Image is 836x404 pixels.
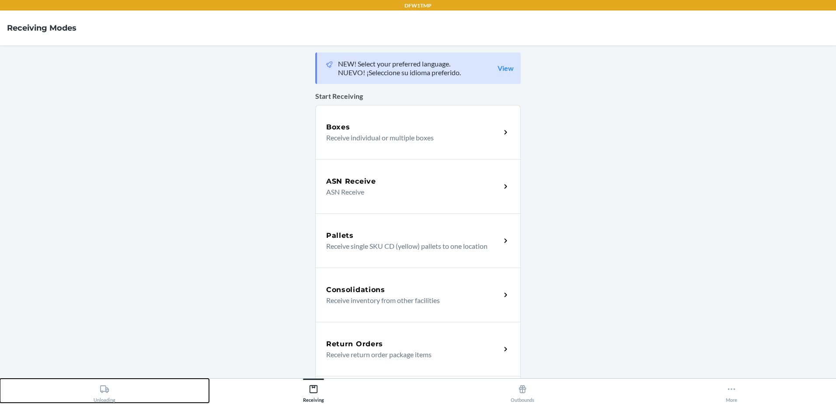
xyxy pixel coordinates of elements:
[326,295,494,306] p: Receive inventory from other facilities
[627,379,836,403] button: More
[418,379,627,403] button: Outbounds
[338,68,461,77] p: NUEVO! ¡Seleccione su idioma preferido.
[326,122,350,132] h5: Boxes
[315,159,521,213] a: ASN ReceiveASN Receive
[326,339,383,349] h5: Return Orders
[726,381,737,403] div: More
[326,349,494,360] p: Receive return order package items
[326,132,494,143] p: Receive individual or multiple boxes
[315,268,521,322] a: ConsolidationsReceive inventory from other facilities
[7,22,77,34] h4: Receiving Modes
[303,381,324,403] div: Receiving
[511,381,534,403] div: Outbounds
[326,187,494,197] p: ASN Receive
[326,241,494,251] p: Receive single SKU CD (yellow) pallets to one location
[326,230,354,241] h5: Pallets
[326,285,385,295] h5: Consolidations
[326,176,376,187] h5: ASN Receive
[315,213,521,268] a: PalletsReceive single SKU CD (yellow) pallets to one location
[498,64,514,73] a: View
[315,322,521,376] a: Return OrdersReceive return order package items
[315,105,521,159] a: BoxesReceive individual or multiple boxes
[404,2,432,10] p: DFW1TMP
[94,381,115,403] div: Unloading
[338,59,461,68] p: NEW! Select your preferred language.
[315,91,521,101] p: Start Receiving
[209,379,418,403] button: Receiving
